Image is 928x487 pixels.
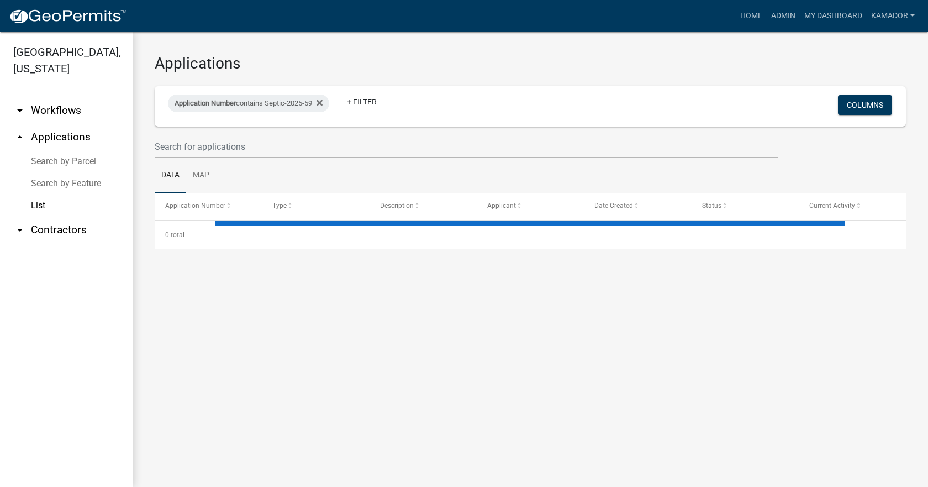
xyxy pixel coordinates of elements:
[800,6,867,27] a: My Dashboard
[155,54,906,73] h3: Applications
[338,92,386,112] a: + Filter
[155,193,262,219] datatable-header-cell: Application Number
[594,202,633,210] span: Date Created
[168,95,329,112] div: contains Septic-2025-59
[13,130,27,144] i: arrow_drop_up
[809,202,855,210] span: Current Activity
[155,221,906,249] div: 0 total
[13,223,27,237] i: arrow_drop_down
[736,6,767,27] a: Home
[262,193,369,219] datatable-header-cell: Type
[867,6,919,27] a: Kamador
[165,202,225,210] span: Application Number
[584,193,691,219] datatable-header-cell: Date Created
[767,6,800,27] a: Admin
[155,135,778,158] input: Search for applications
[477,193,584,219] datatable-header-cell: Applicant
[175,99,236,107] span: Application Number
[380,202,414,210] span: Description
[155,158,186,193] a: Data
[13,104,27,117] i: arrow_drop_down
[370,193,477,219] datatable-header-cell: Description
[272,202,287,210] span: Type
[691,193,798,219] datatable-header-cell: Status
[702,202,721,210] span: Status
[487,202,516,210] span: Applicant
[838,95,892,115] button: Columns
[186,158,216,193] a: Map
[799,193,906,219] datatable-header-cell: Current Activity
